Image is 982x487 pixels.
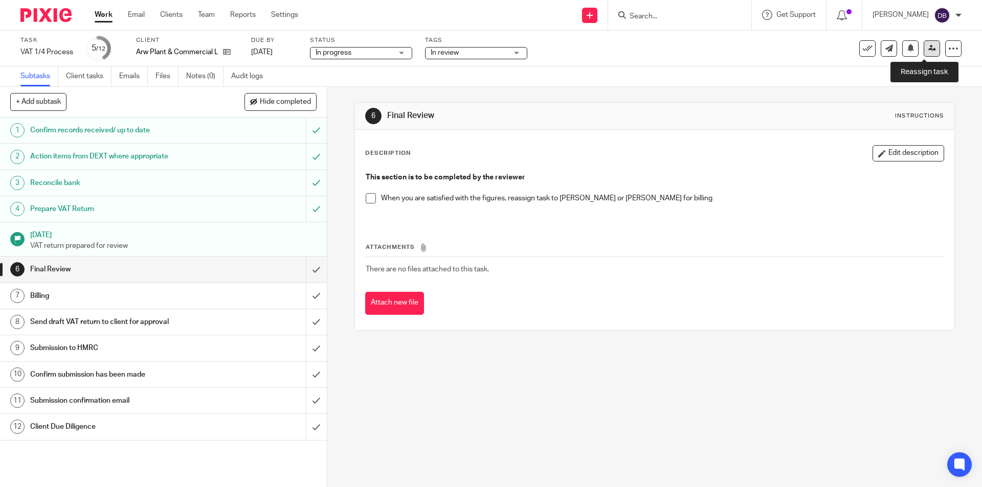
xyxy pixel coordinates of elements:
[10,202,25,216] div: 4
[365,149,411,157] p: Description
[10,176,25,190] div: 3
[30,149,207,164] h1: Action items from DEXT where appropriate
[260,98,311,106] span: Hide completed
[251,36,297,44] label: Due by
[30,367,207,382] h1: Confirm submission has been made
[251,49,273,56] span: [DATE]
[30,175,207,191] h1: Reconcile bank
[10,315,25,329] div: 8
[30,340,207,356] h1: Submission to HMRC
[186,66,224,86] a: Notes (0)
[316,49,351,56] span: In progress
[95,10,113,20] a: Work
[66,66,111,86] a: Client tasks
[10,420,25,434] div: 12
[30,201,207,217] h1: Prepare VAT Return
[30,123,207,138] h1: Confirm records received/ up to date
[30,227,317,240] h1: [DATE]
[30,419,207,434] h1: Client Due Diligence
[128,10,145,20] a: Email
[230,10,256,20] a: Reports
[198,10,215,20] a: Team
[30,314,207,330] h1: Send draft VAT return to client for approval
[431,49,459,56] span: In review
[310,36,412,44] label: Status
[30,262,207,277] h1: Final Review
[366,174,525,181] strong: This section is to be completed by the reviewer
[136,47,218,57] p: Arw Plant & Commercial Ltd
[30,241,317,251] p: VAT return prepared for review
[10,289,25,303] div: 7
[20,8,72,22] img: Pixie
[366,244,415,250] span: Attachments
[92,42,105,54] div: 5
[365,108,382,124] div: 6
[136,36,238,44] label: Client
[365,292,424,315] button: Attach new file
[244,93,317,110] button: Hide completed
[20,47,73,57] div: VAT 1/4 Process
[425,36,527,44] label: Tags
[231,66,271,86] a: Audit logs
[10,93,66,110] button: + Add subtask
[10,341,25,355] div: 9
[271,10,298,20] a: Settings
[10,150,25,164] div: 2
[160,10,183,20] a: Clients
[366,266,489,273] span: There are no files attached to this task.
[381,193,943,203] p: When you are satisfied with the figures, reassign task to [PERSON_NAME] or [PERSON_NAME] for billing
[20,66,58,86] a: Subtasks
[155,66,178,86] a: Files
[10,123,25,137] div: 1
[96,46,105,52] small: /12
[387,110,677,121] h1: Final Review
[629,12,721,21] input: Search
[776,11,816,18] span: Get Support
[895,112,944,120] div: Instructions
[10,367,25,382] div: 10
[20,36,73,44] label: Task
[934,7,950,24] img: svg%3E
[10,262,25,276] div: 6
[873,145,944,161] button: Edit description
[30,288,207,304] h1: Billing
[873,10,929,20] p: [PERSON_NAME]
[30,393,207,408] h1: Submission confirmation email
[10,393,25,408] div: 11
[119,66,148,86] a: Emails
